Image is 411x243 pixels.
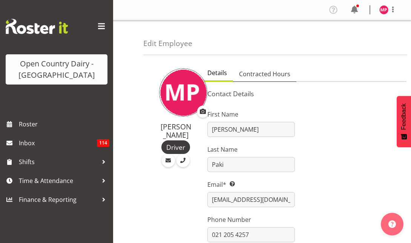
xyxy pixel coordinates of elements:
[143,39,192,48] h4: Edit Employee
[207,89,400,98] h5: Contact Details
[97,139,109,147] span: 114
[207,157,295,172] input: Last Name
[207,110,295,119] label: First Name
[13,58,100,81] div: Open Country Dairy - [GEOGRAPHIC_DATA]
[207,145,295,154] label: Last Name
[6,19,68,34] img: Rosterit website logo
[166,142,185,152] span: Driver
[159,123,192,139] h4: [PERSON_NAME]
[19,175,98,186] span: Time & Attendance
[207,122,295,137] input: First Name
[379,5,388,14] img: mike-paki9512.jpg
[207,227,295,242] input: Phone Number
[19,194,98,205] span: Finance & Reporting
[207,180,295,189] label: Email*
[207,215,295,224] label: Phone Number
[176,154,190,167] a: Call Employee
[19,118,109,130] span: Roster
[19,156,98,168] span: Shifts
[397,96,411,147] button: Feedback - Show survey
[207,68,227,77] span: Details
[162,154,175,167] a: Email Employee
[400,103,407,130] span: Feedback
[19,137,97,149] span: Inbox
[239,69,290,78] span: Contracted Hours
[388,220,396,228] img: help-xxl-2.png
[159,68,207,117] img: mike-paki9512.jpg
[207,192,295,207] input: Email Address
